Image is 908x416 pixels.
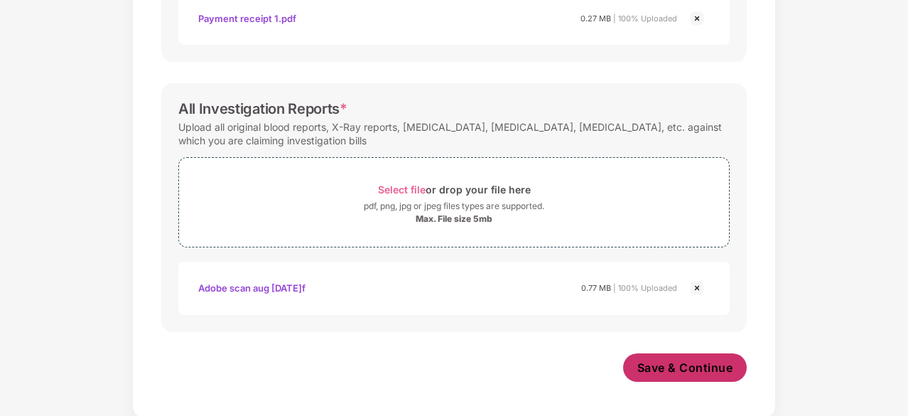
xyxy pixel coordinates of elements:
span: Save & Continue [637,360,733,375]
div: All Investigation Reports [178,100,347,117]
div: Adobe scan aug [DATE]f [198,276,306,300]
img: svg+xml;base64,PHN2ZyBpZD0iQ3Jvc3MtMjR4MjQiIHhtbG5zPSJodHRwOi8vd3d3LnczLm9yZy8yMDAwL3N2ZyIgd2lkdG... [688,279,706,297]
div: or drop your file here [378,180,531,199]
span: | 100% Uploaded [613,14,677,23]
div: Payment receipt 1.pdf [198,6,296,31]
span: Select fileor drop your file herepdf, png, jpg or jpeg files types are supported.Max. File size 5mb [179,169,729,236]
div: Max. File size 5mb [416,213,492,225]
img: svg+xml;base64,PHN2ZyBpZD0iQ3Jvc3MtMjR4MjQiIHhtbG5zPSJodHRwOi8vd3d3LnczLm9yZy8yMDAwL3N2ZyIgd2lkdG... [688,10,706,27]
span: | 100% Uploaded [613,283,677,293]
div: Upload all original blood reports, X-Ray reports, [MEDICAL_DATA], [MEDICAL_DATA], [MEDICAL_DATA],... [178,117,730,150]
div: pdf, png, jpg or jpeg files types are supported. [364,199,544,213]
span: 0.77 MB [581,283,611,293]
button: Save & Continue [623,353,747,382]
span: 0.27 MB [580,14,611,23]
span: Select file [378,183,426,196]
